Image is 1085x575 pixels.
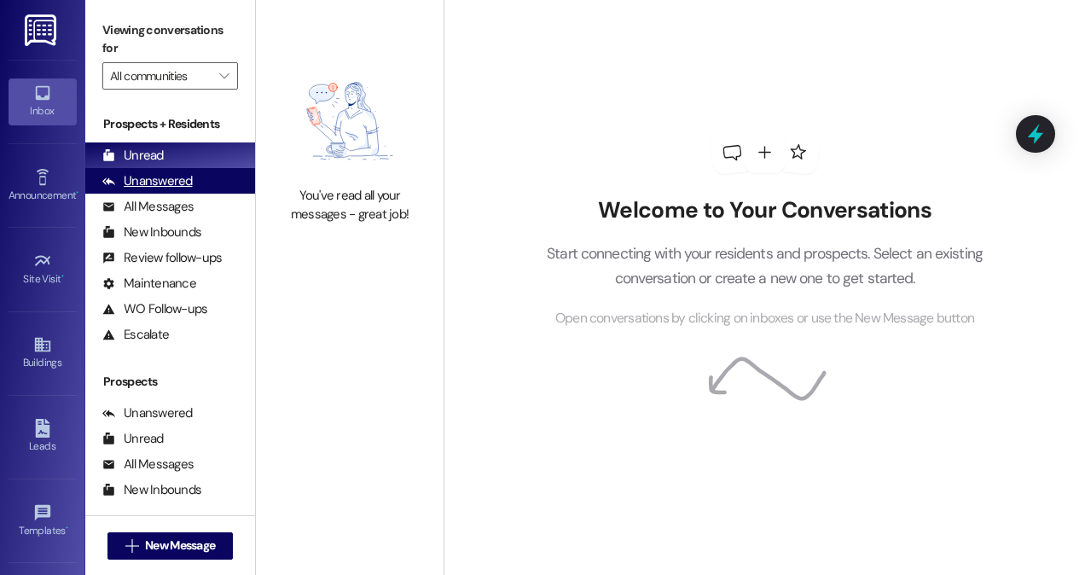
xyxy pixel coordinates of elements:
span: • [61,270,64,282]
p: Start connecting with your residents and prospects. Select an existing conversation or create a n... [521,241,1009,290]
div: Review follow-ups [102,249,222,267]
div: All Messages [102,456,194,473]
a: Inbox [9,78,77,125]
div: Unanswered [102,172,193,190]
div: New Inbounds [102,481,201,499]
div: Prospects + Residents [85,115,255,133]
input: All communities [110,62,211,90]
div: Unread [102,147,164,165]
span: • [76,187,78,199]
div: WO Follow-ups [102,300,207,318]
div: Prospects [85,373,255,391]
span: • [66,522,68,534]
div: New Inbounds [102,224,201,241]
i:  [125,539,138,553]
div: Unread [102,430,164,448]
img: empty-state [275,64,425,179]
div: You've read all your messages - great job! [275,187,425,224]
div: Maintenance [102,275,196,293]
div: Escalate [102,326,169,344]
h2: Welcome to Your Conversations [521,197,1009,224]
a: Templates • [9,498,77,544]
div: All Messages [102,198,194,216]
img: ResiDesk Logo [25,15,60,46]
label: Viewing conversations for [102,17,238,62]
div: Unanswered [102,404,193,422]
a: Leads [9,414,77,460]
span: Open conversations by clicking on inboxes or use the New Message button [555,308,974,329]
i:  [219,69,229,83]
button: New Message [107,532,234,560]
a: Site Visit • [9,247,77,293]
a: Buildings [9,330,77,376]
span: New Message [145,537,215,555]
